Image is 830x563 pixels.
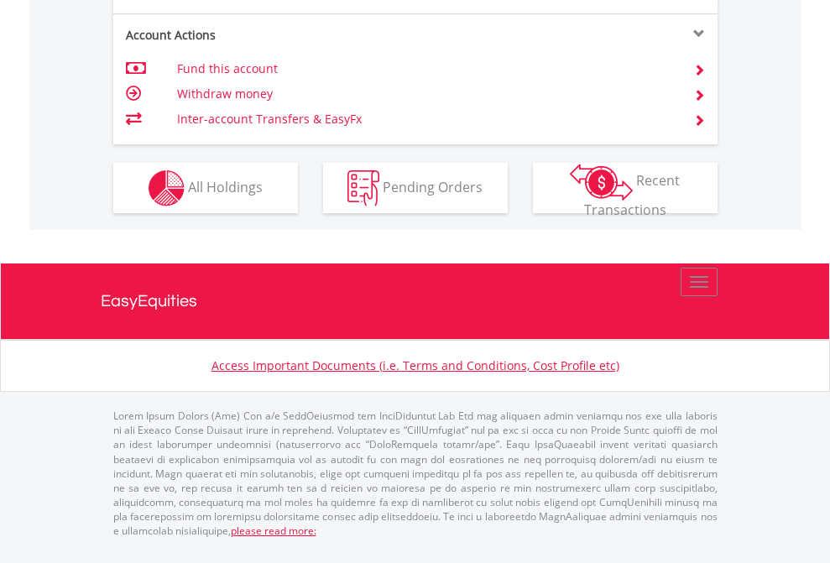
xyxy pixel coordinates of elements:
[323,163,508,213] button: Pending Orders
[347,170,379,206] img: pending_instructions-wht.png
[101,263,730,339] a: EasyEquities
[113,27,415,44] div: Account Actions
[113,163,298,213] button: All Holdings
[211,357,619,373] a: Access Important Documents (i.e. Terms and Conditions, Cost Profile etc)
[149,170,185,206] img: holdings-wht.png
[383,177,483,195] span: Pending Orders
[177,107,673,132] td: Inter-account Transfers & EasyFx
[570,164,633,201] img: transactions-zar-wht.png
[177,81,673,107] td: Withdraw money
[177,56,673,81] td: Fund this account
[231,524,316,538] a: please read more:
[113,409,718,538] p: Lorem Ipsum Dolors (Ame) Con a/e SeddOeiusmod tem InciDiduntut Lab Etd mag aliquaen admin veniamq...
[188,177,263,195] span: All Holdings
[533,163,718,213] button: Recent Transactions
